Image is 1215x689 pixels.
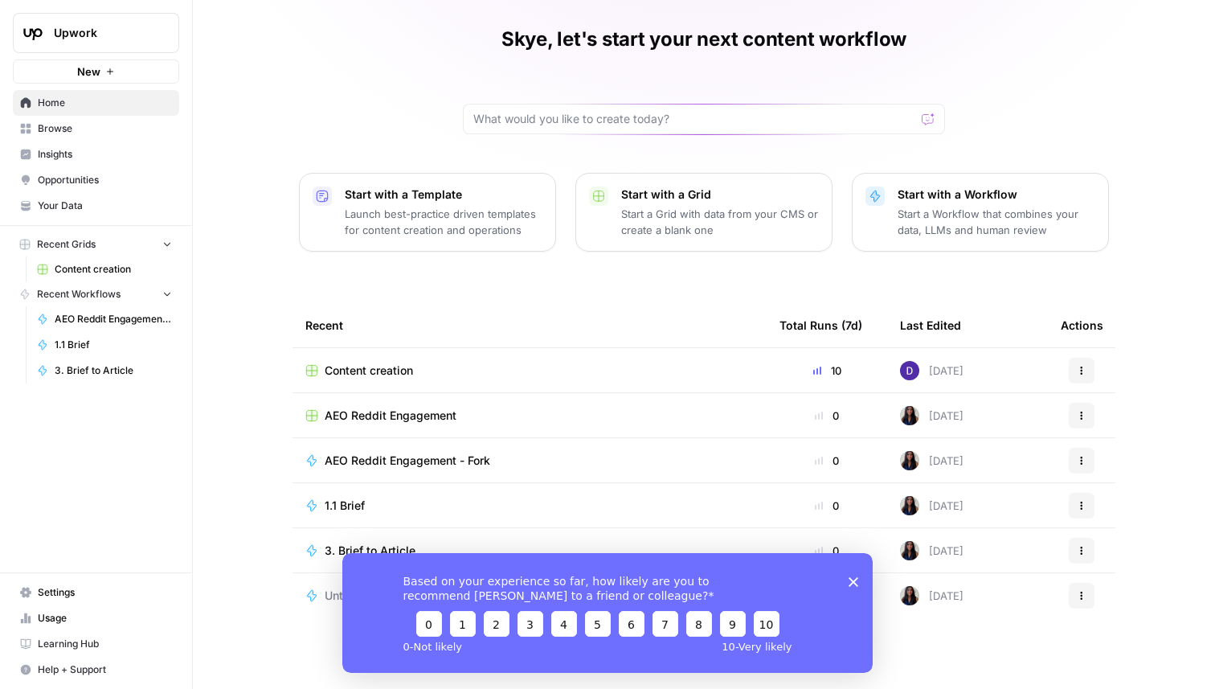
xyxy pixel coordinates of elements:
span: Settings [38,585,172,600]
button: New [13,59,179,84]
a: AEO Reddit Engagement [305,408,754,424]
span: AEO Reddit Engagement - Fork [55,312,172,326]
a: Usage [13,605,179,631]
img: rox323kbkgutb4wcij4krxobkpon [900,541,919,560]
a: Opportunities [13,167,179,193]
span: Recent Workflows [37,287,121,301]
span: Content creation [55,262,172,277]
div: 0 [779,453,874,469]
span: Home [38,96,172,110]
button: Start with a TemplateLaunch best-practice driven templates for content creation and operations [299,173,556,252]
a: Untitled [305,588,754,604]
a: 1.1 Brief [30,332,179,358]
button: Start with a WorkflowStart a Workflow that combines your data, LLMs and human review [852,173,1109,252]
a: Home [13,90,179,116]
a: Learning Hub [13,631,179,657]
span: Untitled [325,588,367,604]
p: Start a Workflow that combines your data, LLMs and human review [898,206,1095,238]
a: AEO Reddit Engagement - Fork [305,453,754,469]
div: Last Edited [900,303,961,347]
img: Upwork Logo [18,18,47,47]
div: [DATE] [900,406,963,425]
span: Upwork [54,25,151,41]
span: Usage [38,611,172,625]
a: 3. Brief to Article [305,543,754,559]
h1: Skye, let's start your next content workflow [501,27,906,52]
a: 3. Brief to Article [30,358,179,383]
span: Opportunities [38,173,172,187]
div: Total Runs (7d) [779,303,862,347]
p: Launch best-practice driven templates for content creation and operations [345,206,542,238]
span: Browse [38,121,172,136]
a: Your Data [13,193,179,219]
span: 3. Brief to Article [55,363,172,378]
span: Your Data [38,199,172,213]
button: Help + Support [13,657,179,683]
span: Insights [38,147,172,162]
button: Workspace: Upwork [13,13,179,53]
span: Help + Support [38,662,172,677]
div: 0 [779,543,874,559]
div: 0 [779,408,874,424]
img: 6clbhjv5t98vtpq4yyt91utag0vy [900,361,919,380]
div: Actions [1061,303,1103,347]
iframe: Survey from AirOps [342,553,873,673]
a: Content creation [30,256,179,282]
div: [DATE] [900,496,963,515]
span: Recent Grids [37,237,96,252]
a: 1.1 Brief [305,498,754,514]
span: 3. Brief to Article [325,543,415,559]
p: Start a Grid with data from your CMS or create a blank one [621,206,819,238]
div: [DATE] [900,541,963,560]
img: rox323kbkgutb4wcij4krxobkpon [900,406,919,425]
div: Recent [305,303,754,347]
a: Insights [13,141,179,167]
button: Recent Workflows [13,282,179,306]
p: Start with a Grid [621,187,819,203]
button: Recent Grids [13,232,179,256]
img: rox323kbkgutb4wcij4krxobkpon [900,451,919,470]
a: Content creation [305,363,754,379]
div: [DATE] [900,586,963,605]
p: Start with a Workflow [898,187,1095,203]
img: rox323kbkgutb4wcij4krxobkpon [900,496,919,515]
div: [DATE] [900,451,963,470]
input: What would you like to create today? [473,111,915,127]
div: 0 [779,498,874,514]
span: 1.1 Brief [325,498,365,514]
a: Browse [13,116,179,141]
span: Learning Hub [38,637,172,651]
span: AEO Reddit Engagement [325,408,456,424]
span: 1.1 Brief [55,338,172,352]
a: AEO Reddit Engagement - Fork [30,306,179,332]
a: Settings [13,580,179,605]
button: Start with a GridStart a Grid with data from your CMS or create a blank one [575,173,832,252]
img: rox323kbkgutb4wcij4krxobkpon [900,586,919,605]
div: 10 [779,363,874,379]
span: New [77,64,100,80]
span: AEO Reddit Engagement - Fork [325,453,490,469]
div: [DATE] [900,361,963,380]
p: Start with a Template [345,187,542,203]
span: Content creation [325,363,413,379]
